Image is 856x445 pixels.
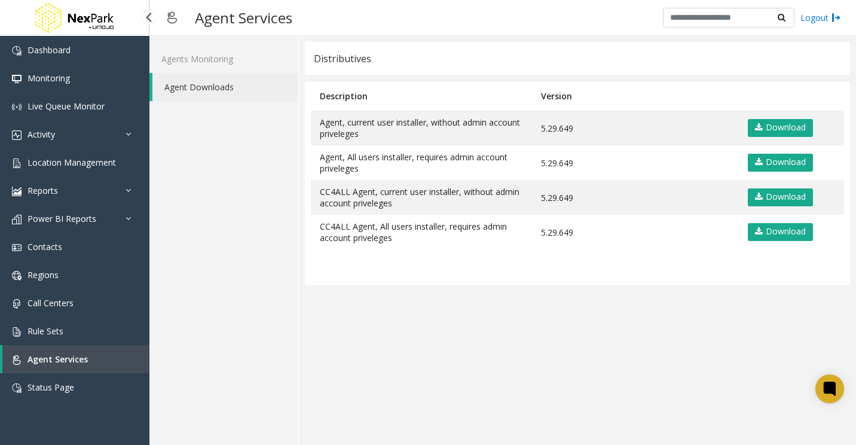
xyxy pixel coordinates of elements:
a: Download [748,154,813,172]
span: Status Page [27,382,74,393]
td: 5.29.649 [532,145,738,180]
span: Contacts [27,241,62,252]
img: logout [831,11,841,24]
td: Agent, current user installer, without admin account priveleges [311,111,532,145]
a: Download [748,188,813,206]
td: 5.29.649 [532,111,738,145]
img: 'icon' [12,187,22,196]
img: 'icon' [12,383,22,393]
span: Live Queue Monitor [27,100,105,112]
img: 'icon' [12,299,22,309]
span: Location Management [27,157,116,168]
a: Download [748,223,813,241]
img: 'icon' [12,159,22,168]
span: Agent Services [27,353,88,365]
a: Agents Monitoring [149,45,298,73]
span: Rule Sets [27,325,63,337]
img: 'icon' [12,130,22,140]
span: Regions [27,269,59,281]
img: pageIcon [161,3,183,32]
a: Agent Downloads [152,73,298,101]
img: 'icon' [12,243,22,252]
td: CC4ALL Agent, All users installer, requires admin account priveleges [311,215,532,249]
img: 'icon' [12,215,22,224]
span: Power BI Reports [27,213,96,224]
td: Agent, All users installer, requires admin account priveleges [311,145,532,180]
img: 'icon' [12,271,22,281]
a: Agent Services [2,345,149,373]
span: Dashboard [27,44,71,56]
img: 'icon' [12,74,22,84]
div: Distributives [314,51,371,66]
img: 'icon' [12,355,22,365]
span: Activity [27,129,55,140]
img: 'icon' [12,327,22,337]
td: CC4ALL Agent, current user installer, without admin account priveleges [311,180,532,215]
span: Reports [27,185,58,196]
span: Monitoring [27,72,70,84]
th: Version [532,81,738,111]
img: 'icon' [12,46,22,56]
span: Call Centers [27,297,74,309]
a: Logout [800,11,841,24]
img: 'icon' [12,102,22,112]
td: 5.29.649 [532,180,738,215]
th: Description [311,81,532,111]
h3: Agent Services [189,3,298,32]
a: Download [748,119,813,137]
td: 5.29.649 [532,215,738,249]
